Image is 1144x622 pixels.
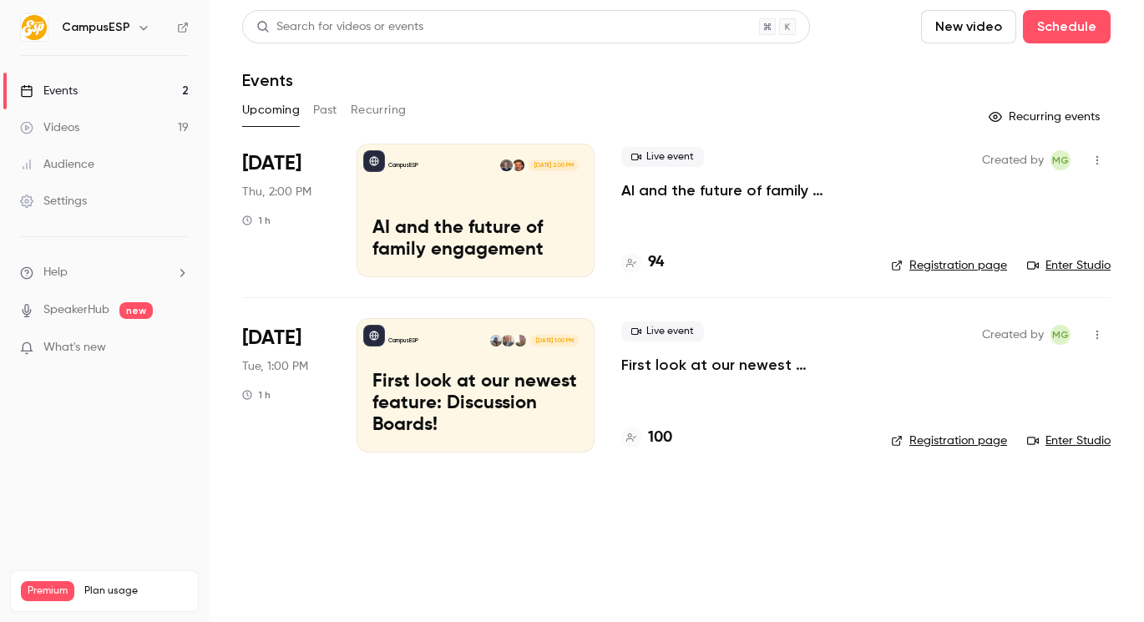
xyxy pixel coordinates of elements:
img: Dave Becker [500,159,512,171]
p: First look at our newest feature: Discussion Boards! [372,372,579,436]
a: SpeakerHub [43,301,109,319]
span: [DATE] 1:00 PM [530,335,578,346]
a: Registration page [891,257,1007,274]
h4: 94 [648,251,664,274]
div: Audience [20,156,94,173]
p: AI and the future of family engagement [372,218,579,261]
h4: 100 [648,427,672,449]
span: Tue, 1:00 PM [242,358,308,375]
button: Upcoming [242,97,300,124]
span: Help [43,264,68,281]
div: Settings [20,193,87,210]
span: Melissa Greiner [1050,150,1071,170]
span: Melissa Greiner [1050,325,1071,345]
span: [DATE] [242,150,301,177]
div: Sep 11 Thu, 2:00 PM (America/New York) [242,144,330,277]
span: [DATE] [242,325,301,351]
a: First look at our newest feature: Discussion Boards! [621,355,864,375]
li: help-dropdown-opener [20,264,189,281]
span: Created by [982,150,1044,170]
img: Danielle Dreeszen [514,335,526,346]
img: CampusESP [21,14,48,41]
button: Past [313,97,337,124]
a: AI and the future of family engagementCampusESPJames BrightDave Becker[DATE] 2:00 PMAI and the fu... [357,144,595,277]
button: New video [921,10,1016,43]
span: [DATE] 2:00 PM [529,159,578,171]
div: 1 h [242,214,271,227]
div: Search for videos or events [256,18,423,36]
span: MG [1052,325,1069,345]
span: MG [1052,150,1069,170]
button: Recurring [351,97,407,124]
span: new [119,302,153,319]
a: First look at our newest feature: Discussion Boards!CampusESPDanielle DreeszenGavin GrivnaTiffany... [357,318,595,452]
div: Events [20,83,78,99]
button: Recurring events [981,104,1111,130]
a: AI and the future of family engagement [621,180,864,200]
img: Gavin Grivna [502,335,514,346]
div: Videos [20,119,79,136]
span: Plan usage [84,584,188,598]
p: CampusESP [388,161,418,169]
a: Enter Studio [1027,432,1111,449]
span: What's new [43,339,106,357]
span: Created by [982,325,1044,345]
h6: CampusESP [62,19,130,36]
span: Thu, 2:00 PM [242,184,311,200]
a: 94 [621,251,664,274]
span: Premium [21,581,74,601]
a: Registration page [891,432,1007,449]
a: 100 [621,427,672,449]
img: Tiffany Zheng [490,335,502,346]
div: Sep 16 Tue, 1:00 PM (America/New York) [242,318,330,452]
button: Schedule [1023,10,1111,43]
h1: Events [242,70,293,90]
span: Live event [621,147,704,167]
span: Live event [621,321,704,341]
div: 1 h [242,388,271,402]
img: James Bright [513,159,524,171]
a: Enter Studio [1027,257,1111,274]
p: CampusESP [388,336,418,345]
